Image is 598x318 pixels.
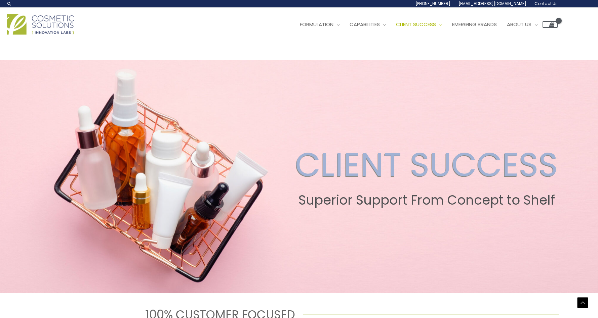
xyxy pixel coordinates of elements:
[350,21,380,28] span: Capabilities
[543,21,558,28] a: View Shopping Cart, empty
[295,14,345,35] a: Formulation
[7,14,74,35] img: Cosmetic Solutions Logo
[295,193,558,208] h2: Superior Support From Concept to Shelf
[295,145,558,184] h2: CLIENT SUCCESS
[300,21,333,28] span: Formulation
[447,14,502,35] a: Emerging Brands
[452,21,497,28] span: Emerging Brands
[415,1,450,6] span: [PHONE_NUMBER]
[534,1,558,6] span: Contact Us
[7,1,12,6] a: Search icon link
[502,14,543,35] a: About Us
[396,21,436,28] span: Client Success
[507,21,531,28] span: About Us
[290,14,558,35] nav: Site Navigation
[345,14,391,35] a: Capabilities
[391,14,447,35] a: Client Success
[459,1,526,6] span: [EMAIL_ADDRESS][DOMAIN_NAME]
